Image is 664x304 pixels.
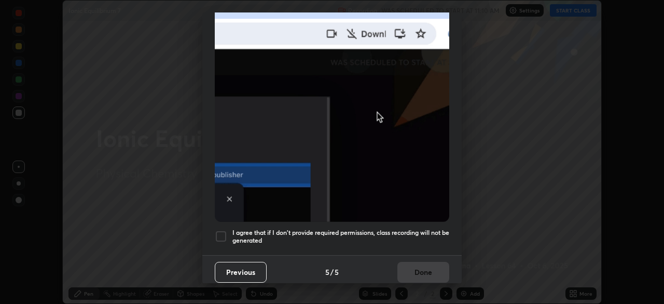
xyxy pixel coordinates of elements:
[325,267,329,277] h4: 5
[335,267,339,277] h4: 5
[330,267,334,277] h4: /
[232,229,449,245] h5: I agree that if I don't provide required permissions, class recording will not be generated
[215,262,267,283] button: Previous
